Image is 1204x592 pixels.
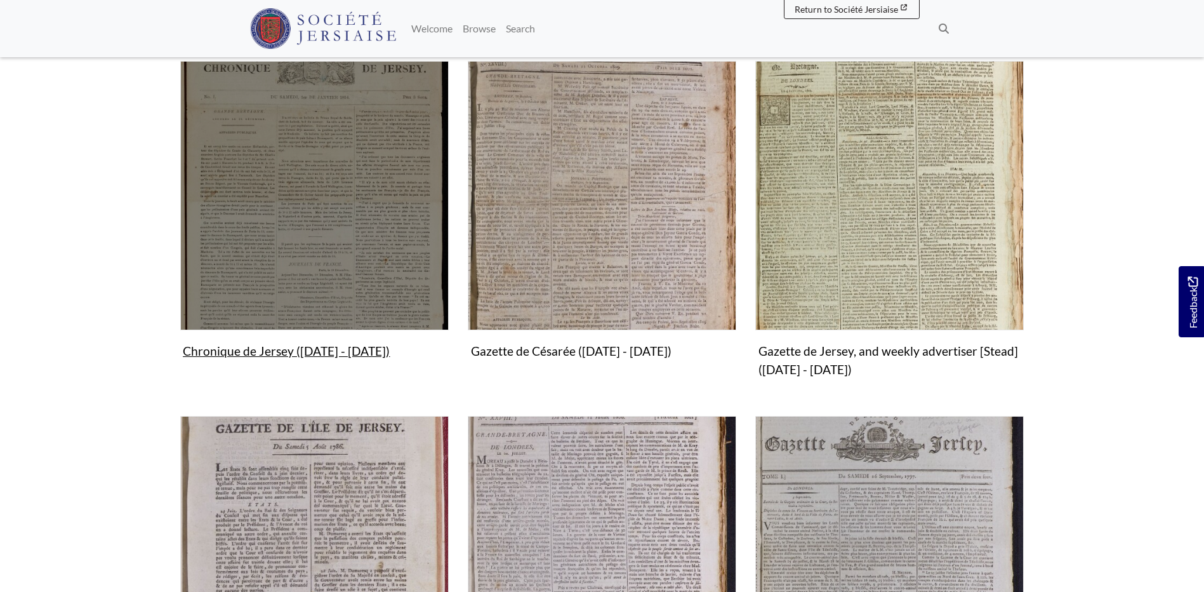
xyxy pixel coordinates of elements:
[795,4,898,15] span: Return to Société Jersiaise
[458,16,501,41] a: Browse
[1179,266,1204,337] a: Would you like to provide feedback?
[458,61,746,401] div: Subcollection
[501,16,540,41] a: Search
[250,8,397,49] img: Société Jersiaise
[171,61,458,401] div: Subcollection
[755,61,1024,382] a: Gazette de Jersey, and weekly advertiser [Stead] (1803 - 1814) Gazette de Jersey, and weekly adve...
[180,61,449,363] a: Chronique de Jersey (1814 - 1959) Chronique de Jersey ([DATE] - [DATE])
[746,61,1033,401] div: Subcollection
[406,16,458,41] a: Welcome
[180,61,449,330] img: Chronique de Jersey (1814 - 1959)
[250,5,397,52] a: Société Jersiaise logo
[755,61,1024,330] img: Gazette de Jersey, and weekly advertiser [Stead] (1803 - 1814)
[1185,277,1200,328] span: Feedback
[468,61,736,330] img: Gazette de Césarée (1809 - 1819)
[468,61,736,363] a: Gazette de Césarée (1809 - 1819) Gazette de Césarée ([DATE] - [DATE])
